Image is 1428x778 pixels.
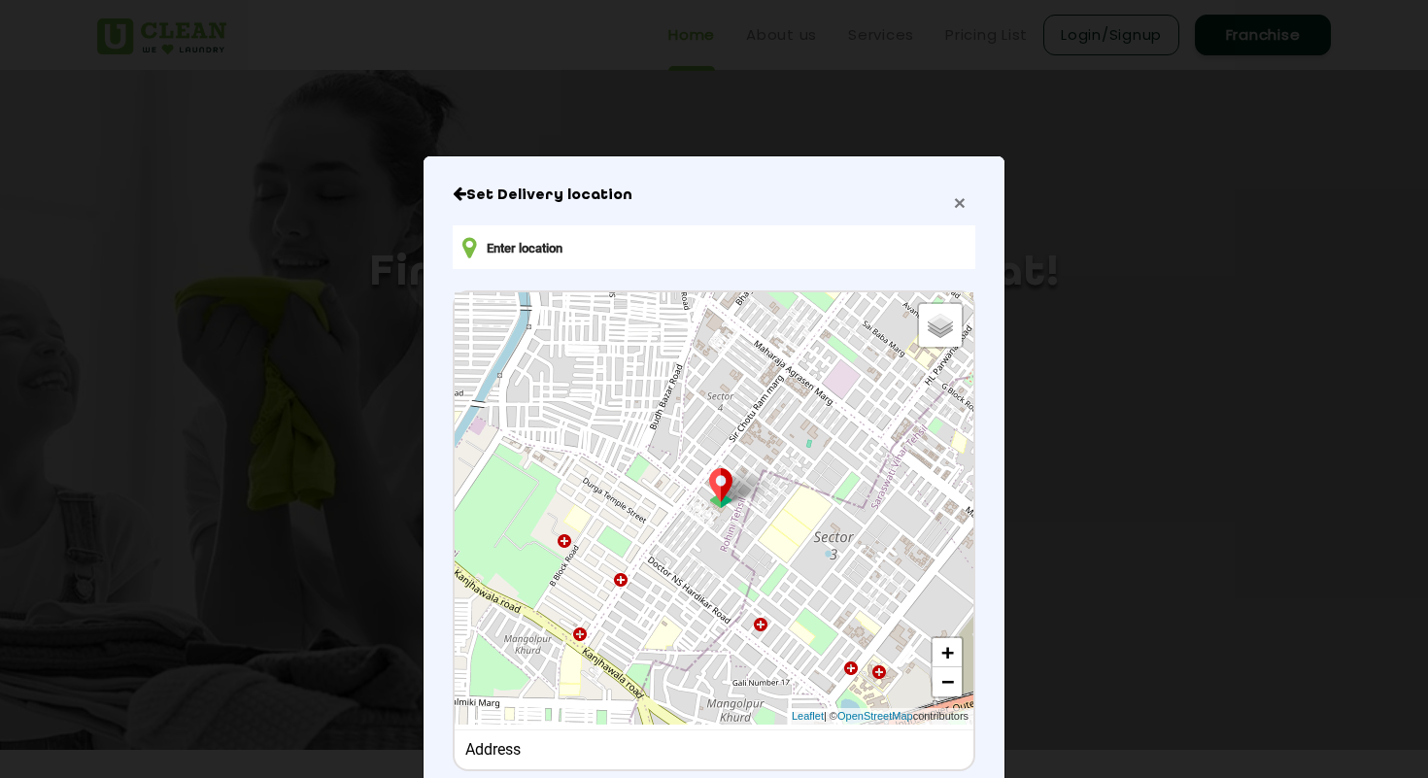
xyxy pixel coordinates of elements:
[837,708,913,725] a: OpenStreetMap
[792,708,824,725] a: Leaflet
[919,304,962,347] a: Layers
[453,225,975,269] input: Enter location
[954,192,966,213] button: Close
[933,638,962,667] a: Zoom in
[954,191,966,214] span: ×
[933,667,962,696] a: Zoom out
[787,708,973,725] div: | © contributors
[465,740,964,759] div: Address
[453,186,975,205] h6: Close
